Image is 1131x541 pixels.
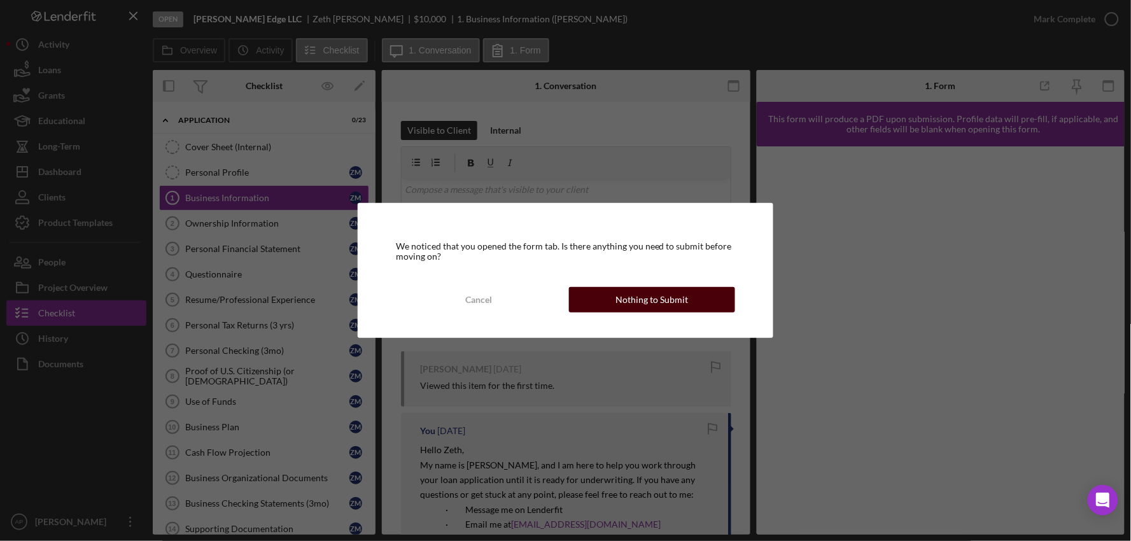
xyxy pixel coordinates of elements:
[1088,485,1118,516] div: Open Intercom Messenger
[466,287,493,313] div: Cancel
[615,287,688,313] div: Nothing to Submit
[569,287,736,313] button: Nothing to Submit
[396,287,563,313] button: Cancel
[396,241,735,262] div: We noticed that you opened the form tab. Is there anything you need to submit before moving on?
